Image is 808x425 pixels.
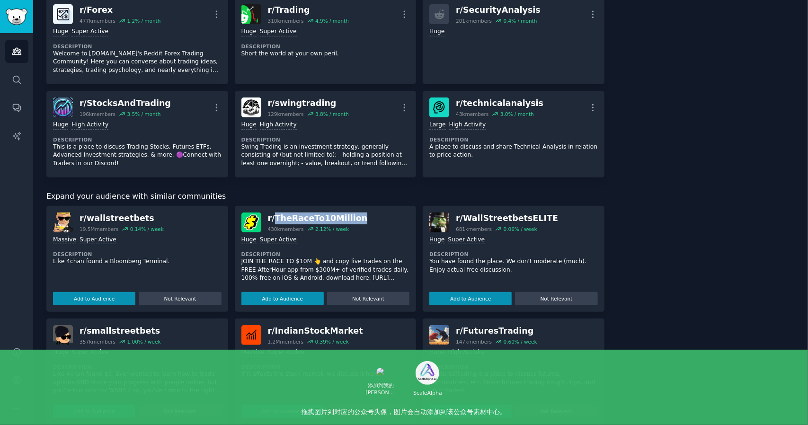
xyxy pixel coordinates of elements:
dt: Description [53,251,222,257]
div: High Activity [260,121,297,130]
div: 196k members [80,111,115,117]
div: 3.5 % / month [127,111,160,117]
img: StocksAndTrading [53,97,73,117]
div: Huge [429,236,444,245]
div: 129k members [268,111,304,117]
img: Forex [53,4,73,24]
div: Super Active [71,27,108,36]
a: swingtradingr/swingtrading129kmembers3.8% / monthHugeHigh ActivityDescriptionSwing Trading is an ... [235,91,417,177]
div: r/ FuturesTrading [456,325,537,337]
div: Super Active [260,236,297,245]
img: FuturesTrading [429,325,449,345]
div: r/ SecurityAnalysis [456,4,541,16]
img: wallstreetbets [53,212,73,232]
div: r/ smallstreetbets [80,325,161,337]
img: smallstreetbets [53,325,73,345]
div: 0.39 % / week [315,338,349,345]
div: Large [429,121,445,130]
div: High Activity [71,121,108,130]
div: 430k members [268,226,304,232]
div: r/ wallstreetbets [80,212,164,224]
div: 147k members [456,338,492,345]
div: 0.4 % / month [504,18,537,24]
p: This is a place to discuss Trading Stocks, Futures ETFs, Advanced Investment strategies, & more. ... [53,143,222,168]
dt: Description [241,136,410,143]
div: 2.12 % / week [315,226,349,232]
div: 1.00 % / week [127,338,160,345]
span: Expand your audience with similar communities [46,191,226,203]
dt: Description [53,136,222,143]
div: r/ StocksAndTrading [80,97,171,109]
img: GummySearch logo [6,9,27,25]
dt: Description [241,43,410,50]
div: r/ Trading [268,4,349,16]
dt: Description [53,43,222,50]
div: 43k members [456,111,488,117]
div: 310k members [268,18,304,24]
p: Like 4chan found a Bloomberg Terminal. [53,257,222,266]
div: Huge [429,348,444,357]
div: Massive [53,236,76,245]
a: technicalanalysisr/technicalanalysis43kmembers3.0% / monthLargeHigh ActivityDescriptionA place to... [423,91,604,177]
div: Huge [53,27,68,36]
div: 1.2M members [268,338,304,345]
div: Huge [53,121,68,130]
p: Swing Trading is an investment strategy, generally consisting of (but not limited to): - holding ... [241,143,410,168]
div: Huge [241,27,257,36]
p: A place to discuss and share Technical Analysis in relation to price action. [429,143,598,159]
div: Super Active [268,348,305,357]
div: 201k members [456,18,492,24]
div: 0.14 % / week [130,226,164,232]
img: IndianStockMarket [241,325,261,345]
button: Not Relevant [327,292,409,305]
div: 357k members [80,338,115,345]
div: 4.9 % / month [315,18,349,24]
div: Huge [241,121,257,130]
a: StocksAndTradingr/StocksAndTrading196kmembers3.5% / monthHugeHigh ActivityDescriptionThis is a pl... [46,91,228,177]
dt: Description [429,251,598,257]
button: Add to Audience [429,292,512,305]
div: r/ technicalanalysis [456,97,543,109]
div: 1.2 % / month [127,18,160,24]
div: r/ swingtrading [268,97,349,109]
img: Trading [241,4,261,24]
div: 19.5M members [80,226,118,232]
div: r/ TheRaceTo10Million [268,212,368,224]
img: technicalanalysis [429,97,449,117]
div: Super Active [80,236,116,245]
div: Huge [53,348,68,357]
p: Short the world at your own peril. [241,50,410,58]
div: 681k members [456,226,492,232]
div: Super Active [71,348,108,357]
div: Super Active [260,27,297,36]
div: 0.60 % / week [504,338,537,345]
p: You have found the place. We don't moderate (much). Enjoy actual free discussion. [429,257,598,274]
div: Huge [241,236,257,245]
button: Not Relevant [515,292,597,305]
div: r/ Forex [80,4,160,16]
div: Super Active [448,236,485,245]
button: Add to Audience [241,292,324,305]
div: High Activity [449,121,486,130]
div: 477k members [80,18,115,24]
p: JOIN THE RACE TO $10M 👆 and copy live trades on the FREE AfterHour app from $300M+ of verified tr... [241,257,410,283]
img: TheRaceTo10Million [241,212,261,232]
img: WallStreetbetsELITE [429,212,449,232]
div: Massive [241,348,265,357]
div: Huge [429,27,444,36]
div: High Activity [448,348,485,357]
div: 3.0 % / month [500,111,534,117]
dt: Description [429,136,598,143]
img: swingtrading [241,97,261,117]
div: 0.06 % / week [504,226,537,232]
button: Not Relevant [139,292,221,305]
button: Add to Audience [53,292,135,305]
p: Welcome to [DOMAIN_NAME]'s Reddit Forex Trading Community! Here you can converse about trading id... [53,50,222,75]
div: r/ WallStreetbetsELITE [456,212,558,224]
div: 3.8 % / month [315,111,349,117]
dt: Description [241,251,410,257]
div: r/ IndianStockMarket [268,325,363,337]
